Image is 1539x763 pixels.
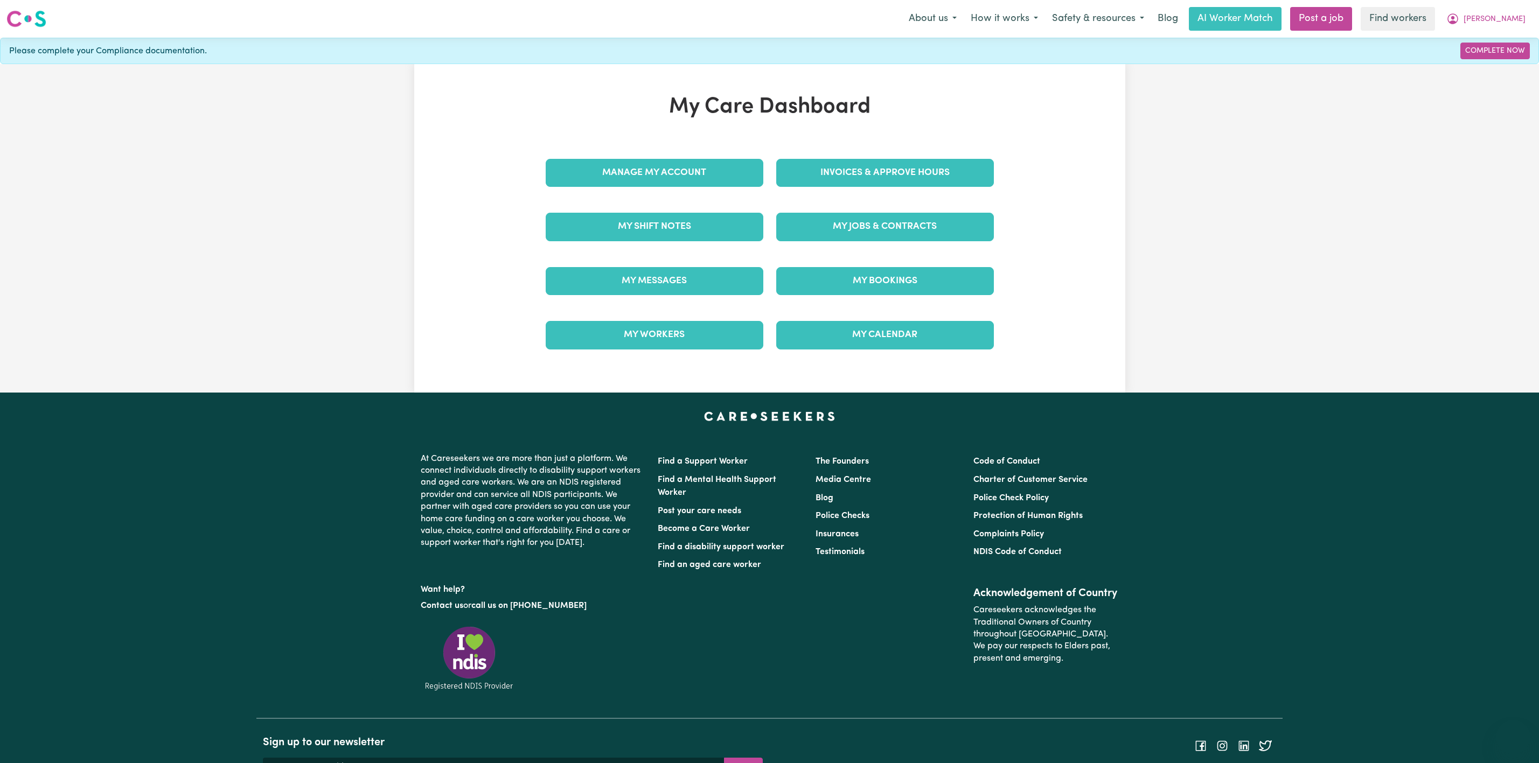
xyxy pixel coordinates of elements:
[6,6,46,31] a: Careseekers logo
[1361,7,1435,31] a: Find workers
[964,8,1045,30] button: How it works
[421,579,645,596] p: Want help?
[546,321,763,349] a: My Workers
[816,457,869,466] a: The Founders
[816,494,833,502] a: Blog
[816,548,865,556] a: Testimonials
[816,512,869,520] a: Police Checks
[776,159,994,187] a: Invoices & Approve Hours
[1496,720,1530,754] iframe: Button to launch messaging window, conversation in progress
[973,600,1118,669] p: Careseekers acknowledges the Traditional Owners of Country throughout [GEOGRAPHIC_DATA]. We pay o...
[421,601,463,610] a: Contact us
[816,475,871,484] a: Media Centre
[658,524,750,533] a: Become a Care Worker
[1237,741,1250,750] a: Follow Careseekers on LinkedIn
[658,475,776,497] a: Find a Mental Health Support Worker
[471,601,587,610] a: call us on [PHONE_NUMBER]
[421,449,645,554] p: At Careseekers we are more than just a platform. We connect individuals directly to disability su...
[421,625,518,692] img: Registered NDIS provider
[546,267,763,295] a: My Messages
[1439,8,1533,30] button: My Account
[1194,741,1207,750] a: Follow Careseekers on Facebook
[658,457,748,466] a: Find a Support Worker
[1464,13,1526,25] span: [PERSON_NAME]
[902,8,964,30] button: About us
[1151,7,1185,31] a: Blog
[973,530,1044,538] a: Complaints Policy
[658,543,784,551] a: Find a disability support worker
[1290,7,1352,31] a: Post a job
[973,457,1040,466] a: Code of Conduct
[776,267,994,295] a: My Bookings
[658,507,741,515] a: Post your care needs
[9,45,207,58] span: Please complete your Compliance documentation.
[658,561,761,569] a: Find an aged care worker
[1259,741,1272,750] a: Follow Careseekers on Twitter
[546,213,763,241] a: My Shift Notes
[973,494,1049,502] a: Police Check Policy
[1460,43,1530,59] a: Complete Now
[263,736,763,749] h2: Sign up to our newsletter
[6,9,46,29] img: Careseekers logo
[1045,8,1151,30] button: Safety & resources
[776,213,994,241] a: My Jobs & Contracts
[1216,741,1229,750] a: Follow Careseekers on Instagram
[973,475,1088,484] a: Charter of Customer Service
[421,596,645,616] p: or
[1189,7,1282,31] a: AI Worker Match
[973,512,1083,520] a: Protection of Human Rights
[539,94,1000,120] h1: My Care Dashboard
[816,530,859,538] a: Insurances
[973,587,1118,600] h2: Acknowledgement of Country
[776,321,994,349] a: My Calendar
[973,548,1062,556] a: NDIS Code of Conduct
[704,412,835,421] a: Careseekers home page
[546,159,763,187] a: Manage My Account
